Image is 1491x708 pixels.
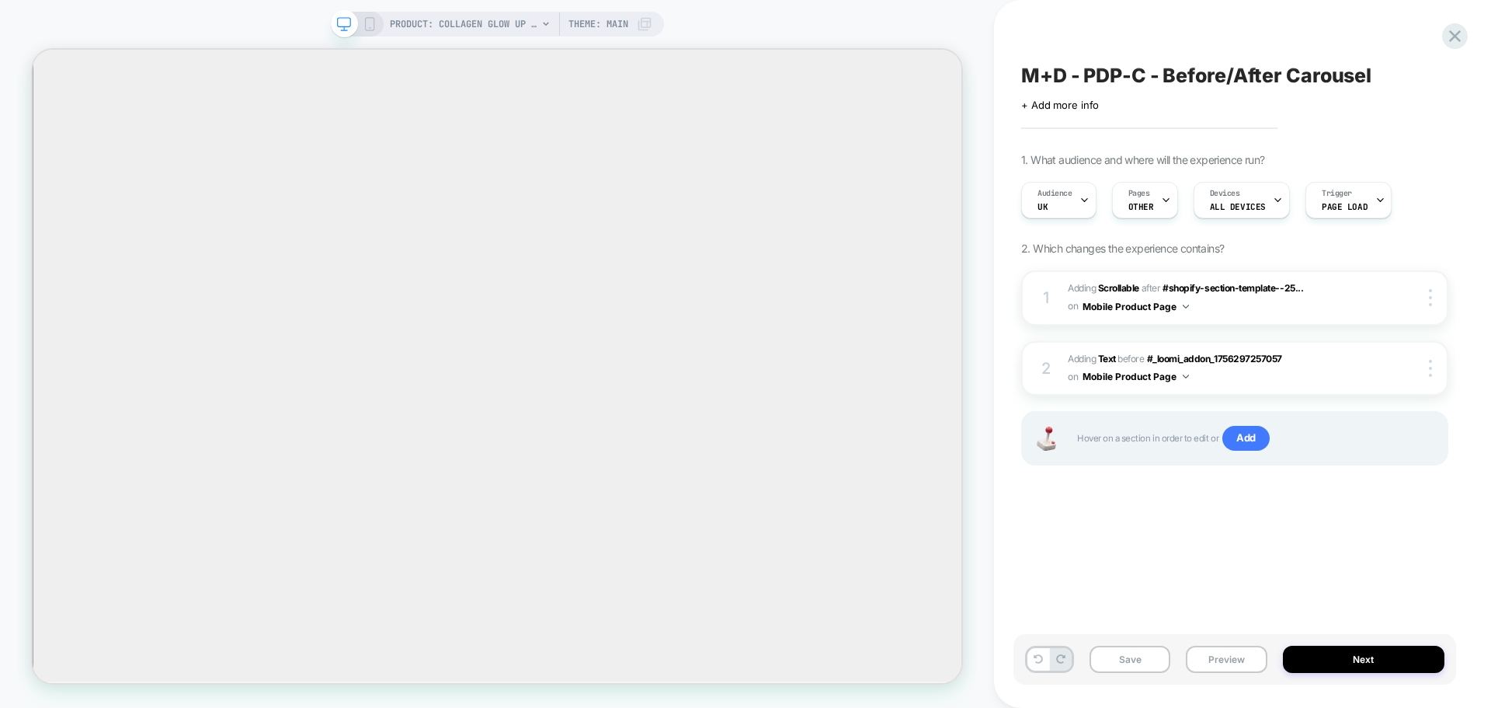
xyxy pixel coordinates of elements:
[1117,353,1144,364] span: BEFORE
[1147,353,1282,364] span: #_loomi_addon_1756297257057
[390,12,537,37] span: PRODUCT: Collagen Glow Up Powder
[1068,298,1078,315] span: on
[1083,367,1189,386] button: Mobile Product Page
[1021,242,1224,255] span: 2. Which changes the experience contains?
[1021,99,1099,111] span: + Add more info
[1038,284,1054,312] div: 1
[1210,188,1240,199] span: Devices
[1183,375,1189,378] img: down arrow
[1322,188,1352,199] span: Trigger
[1429,360,1432,377] img: close
[1021,153,1264,166] span: 1. What audience and where will the experience run?
[1142,282,1161,294] span: AFTER
[1183,305,1189,309] img: down arrow
[1186,646,1267,673] button: Preview
[1210,201,1266,212] span: ALL DEVICES
[1429,289,1432,306] img: close
[1322,201,1368,212] span: Page Load
[1021,64,1371,87] span: M+D - PDP-C - Before/After Carousel
[1030,427,1062,451] img: Joystick
[1163,282,1303,294] span: #shopify-section-template--25...
[1090,646,1170,673] button: Save
[1068,353,1116,364] span: Adding
[1037,188,1072,199] span: Audience
[568,12,628,37] span: Theme: MAIN
[1128,201,1154,212] span: OTHER
[1068,282,1139,294] span: Adding
[1037,201,1048,212] span: UK
[1083,297,1189,316] button: Mobile Product Page
[1098,353,1116,364] b: Text
[1098,282,1139,294] b: Scrollable
[1128,188,1150,199] span: Pages
[1068,368,1078,385] span: on
[1283,646,1445,673] button: Next
[1222,426,1270,451] span: Add
[1077,426,1431,451] span: Hover on a section in order to edit or
[1038,354,1054,382] div: 2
